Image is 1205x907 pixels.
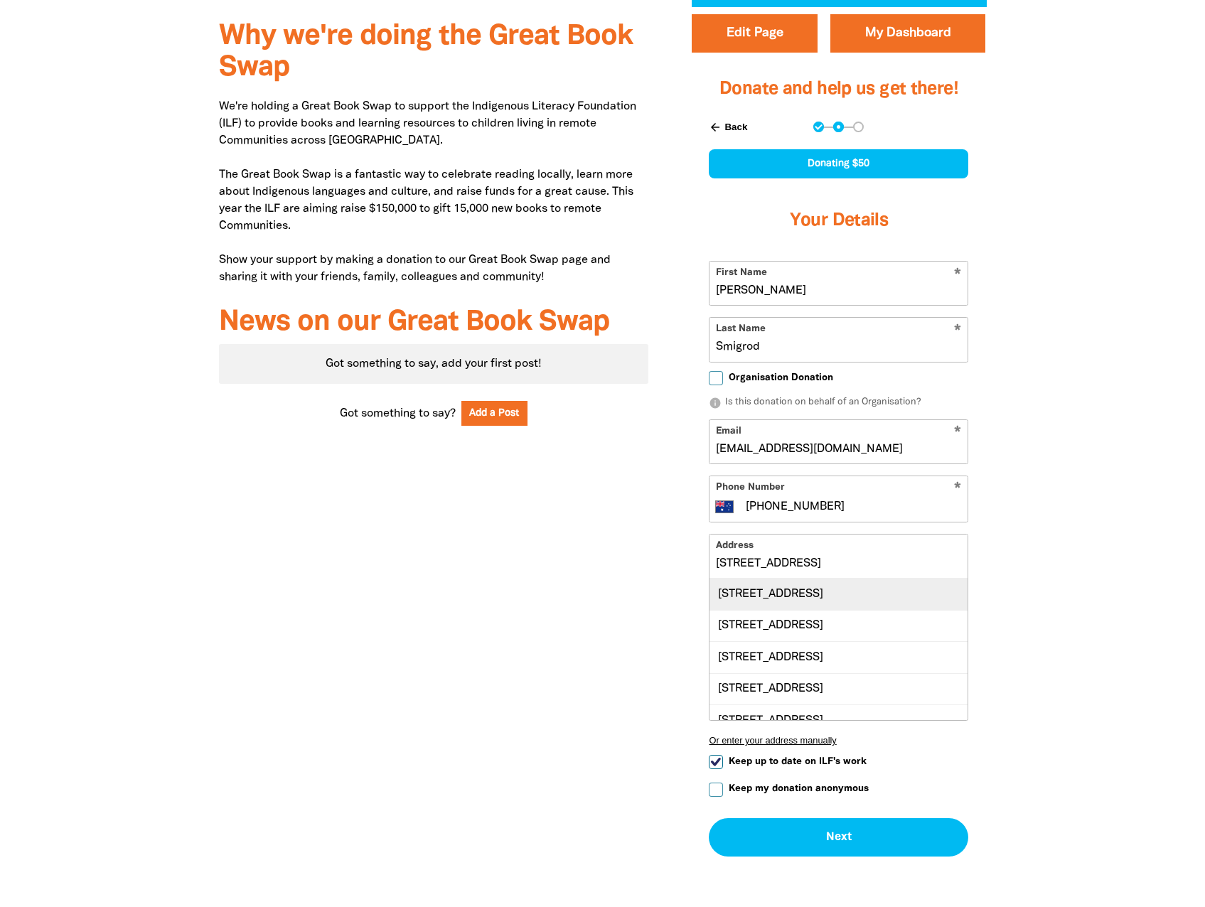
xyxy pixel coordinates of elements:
[709,818,968,857] button: Next
[709,149,968,178] div: Donating $50
[729,371,833,385] span: Organisation Donation
[709,371,723,385] input: Organisation Donation
[219,344,649,384] div: Paginated content
[830,14,985,53] a: My Dashboard
[219,23,633,81] span: Why we're doing the Great Book Swap
[709,704,968,736] div: [STREET_ADDRESS]
[692,14,818,53] button: Edit Page
[954,482,961,495] i: Required
[709,755,723,769] input: Keep up to date on ILF's work
[833,122,844,132] button: Navigate to step 2 of 3 to enter your details
[709,735,968,746] button: Or enter your address manually
[709,783,723,797] input: Keep my donation anonymous
[709,121,722,134] i: arrow_back
[709,397,722,409] i: info
[340,405,456,422] span: Got something to say?
[709,396,968,410] p: Is this donation on behalf of an Organisation?
[703,115,753,139] button: Back
[709,641,968,672] div: [STREET_ADDRESS]
[709,610,968,641] div: [STREET_ADDRESS]
[729,755,867,768] span: Keep up to date on ILF's work
[461,401,528,426] button: Add a Post
[709,193,968,249] h3: Your Details
[853,122,864,132] button: Navigate to step 3 of 3 to enter your payment details
[729,782,869,795] span: Keep my donation anonymous
[219,98,649,286] p: We're holding a Great Book Swap to support the Indigenous Literacy Foundation (ILF) to provide bo...
[719,81,958,97] span: Donate and help us get there!
[813,122,824,132] button: Navigate to step 1 of 3 to enter your donation amount
[219,307,649,338] h3: News on our Great Book Swap
[219,344,649,384] div: Got something to say, add your first post!
[709,579,968,609] div: [STREET_ADDRESS]
[709,673,968,704] div: [STREET_ADDRESS]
